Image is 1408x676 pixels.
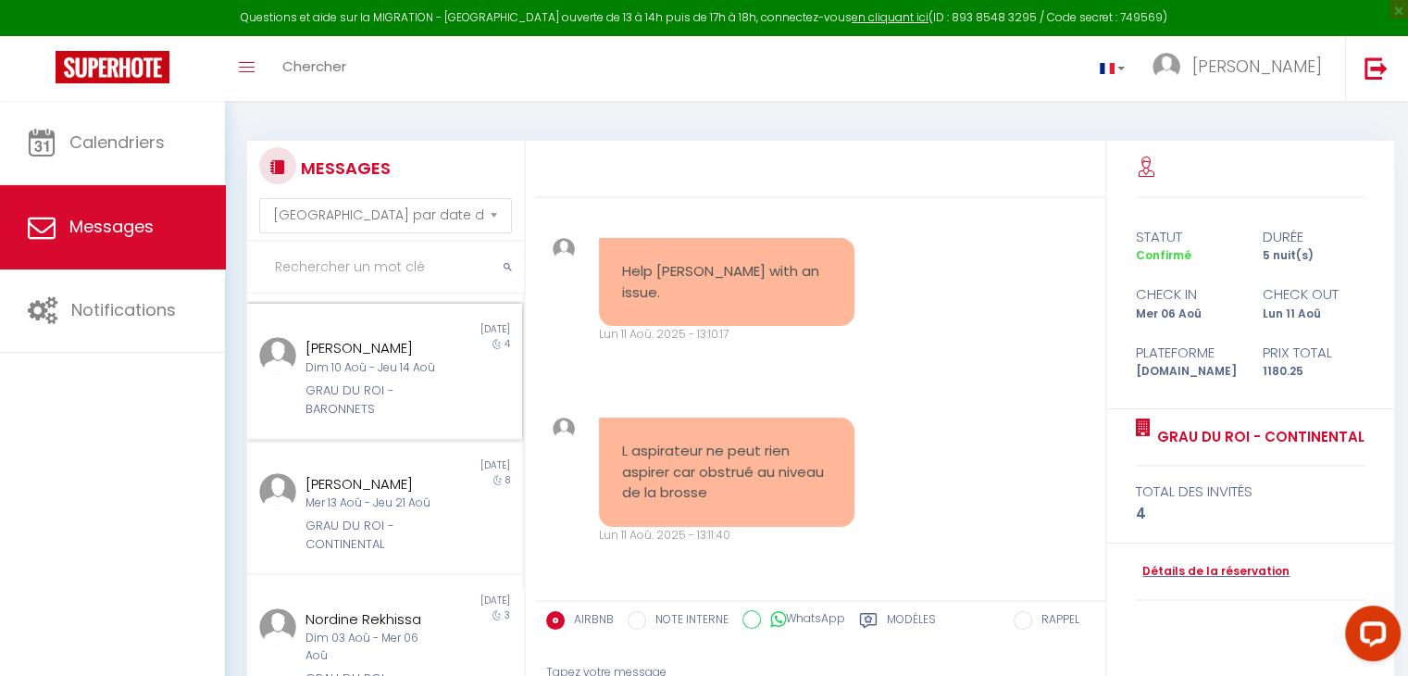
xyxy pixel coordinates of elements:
div: GRAU DU ROI - CONTINENTAL [305,517,442,555]
div: Nordine Rekhissa [305,608,442,631]
span: 4 [505,337,510,351]
div: check out [1251,283,1377,306]
a: Chercher [268,36,360,101]
input: Rechercher un mot clé [247,242,524,294]
span: Chercher [282,56,346,76]
div: durée [1251,226,1377,248]
img: ... [553,418,575,440]
pre: L aspirateur ne peut rien aspirer car obstrué au niveau de la brosse [622,441,831,504]
div: Lun 11 Aoû. 2025 - 13:10:17 [599,326,854,344]
label: WhatsApp [761,610,845,631]
a: en cliquant ici [852,9,928,25]
span: Messages [69,215,154,238]
div: [PERSON_NAME] [305,337,442,359]
div: [DATE] [384,458,521,473]
div: Plateforme [1124,342,1251,364]
span: 8 [505,473,510,487]
div: statut [1124,226,1251,248]
div: [DATE] [384,594,521,608]
div: total des invités [1136,481,1365,503]
div: GRAU DU ROI - BARONNETS [305,382,442,419]
div: 5 nuit(s) [1251,247,1377,265]
img: ... [259,337,296,374]
img: logout [1364,56,1388,80]
div: 1180.25 [1251,363,1377,381]
img: ... [259,473,296,510]
img: ... [259,608,296,645]
iframe: LiveChat chat widget [1330,598,1408,676]
img: Super Booking [56,51,169,83]
div: 4 [1136,503,1365,525]
div: [DOMAIN_NAME] [1124,363,1251,381]
div: Mer 06 Aoû [1124,306,1251,323]
a: ... [PERSON_NAME] [1139,36,1345,101]
label: AIRBNB [565,611,614,632]
a: Détails de la réservation [1136,563,1290,581]
div: Dim 03 Aoû - Mer 06 Aoû [305,630,442,665]
span: [PERSON_NAME] [1192,55,1322,78]
div: Prix total [1251,342,1377,364]
span: Confirmé [1136,247,1191,263]
div: [DATE] [384,322,521,337]
pre: Help [PERSON_NAME] with an issue. [622,261,831,303]
img: ... [1153,53,1180,81]
span: Notifications [71,298,176,321]
div: Mer 13 Aoû - Jeu 21 Aoû [305,494,442,512]
label: Modèles [887,611,936,634]
span: 3 [505,608,510,622]
label: NOTE INTERNE [646,611,729,632]
div: Lun 11 Aoû. 2025 - 13:11:40 [599,527,854,545]
a: GRAU DU ROI - CONTINENTAL [1151,426,1364,448]
div: Dim 10 Aoû - Jeu 14 Aoû [305,359,442,377]
div: check in [1124,283,1251,306]
img: ... [553,238,575,260]
label: RAPPEL [1032,611,1079,632]
div: [PERSON_NAME] [305,473,442,495]
div: Lun 11 Aoû [1251,306,1377,323]
span: Calendriers [69,131,165,154]
h3: MESSAGES [296,147,391,189]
